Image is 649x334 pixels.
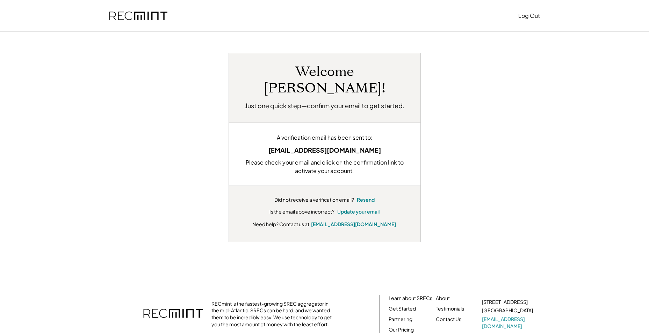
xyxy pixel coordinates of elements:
[211,300,336,328] div: RECmint is the fastest-growing SREC aggregator in the mid-Atlantic. SRECs can be hard, and we wan...
[436,305,464,312] a: Testimonials
[143,302,203,326] img: recmint-logotype%403x.png
[357,196,375,203] button: Resend
[269,208,334,215] div: Is the email above incorrect?
[389,295,432,302] a: Learn about SRECs
[482,307,533,314] div: [GEOGRAPHIC_DATA]
[518,9,540,23] button: Log Out
[252,221,309,228] div: Need help? Contact us at
[109,12,167,20] img: recmint-logotype%403x.png
[239,145,410,155] div: [EMAIL_ADDRESS][DOMAIN_NAME]
[389,305,416,312] a: Get Started
[436,316,461,323] a: Contact Us
[239,158,410,175] div: Please check your email and click on the confirmation link to activate your account.
[436,295,450,302] a: About
[245,101,404,110] h2: Just one quick step—confirm your email to get started.
[482,316,534,329] a: [EMAIL_ADDRESS][DOMAIN_NAME]
[311,221,396,227] a: [EMAIL_ADDRESS][DOMAIN_NAME]
[239,133,410,142] div: A verification email has been sent to:
[337,208,380,215] button: Update your email
[239,64,410,97] h1: Welcome [PERSON_NAME]!
[482,299,528,306] div: [STREET_ADDRESS]
[389,316,412,323] a: Partnering
[274,196,354,203] div: Did not receive a verification email?
[389,326,414,333] a: Our Pricing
